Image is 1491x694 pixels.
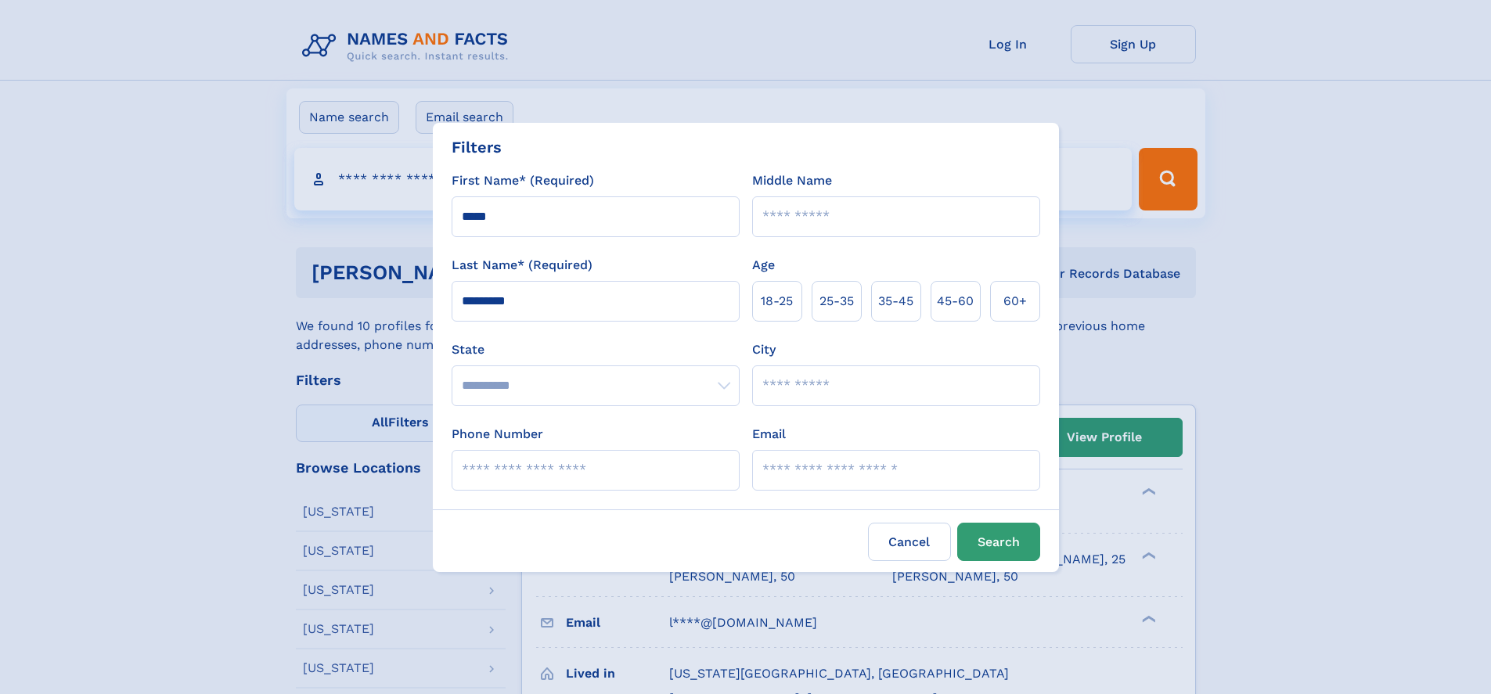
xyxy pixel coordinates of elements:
[452,425,543,444] label: Phone Number
[452,256,592,275] label: Last Name* (Required)
[752,340,776,359] label: City
[957,523,1040,561] button: Search
[878,292,913,311] span: 35‑45
[752,256,775,275] label: Age
[752,425,786,444] label: Email
[937,292,974,311] span: 45‑60
[452,340,740,359] label: State
[761,292,793,311] span: 18‑25
[452,135,502,159] div: Filters
[452,171,594,190] label: First Name* (Required)
[819,292,854,311] span: 25‑35
[752,171,832,190] label: Middle Name
[1003,292,1027,311] span: 60+
[868,523,951,561] label: Cancel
